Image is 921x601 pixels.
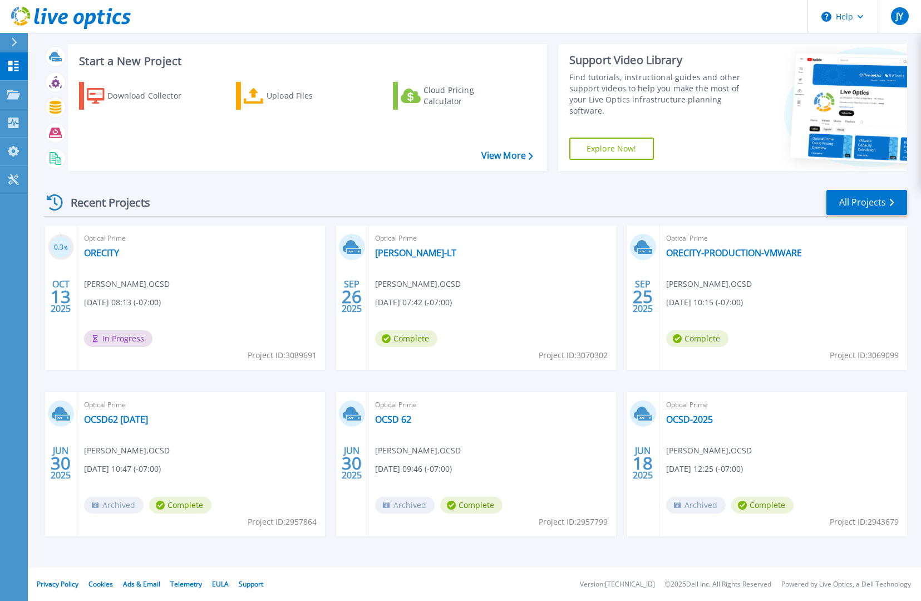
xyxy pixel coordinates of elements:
[632,276,653,317] div: SEP 2025
[633,292,653,301] span: 25
[123,579,160,589] a: Ads & Email
[666,330,728,347] span: Complete
[170,579,202,589] a: Telemetry
[569,138,654,160] a: Explore Now!
[666,232,900,245] span: Optical Prime
[375,463,452,475] span: [DATE] 09:46 (-07:00)
[580,581,655,588] li: Version: [TECHNICAL_ID]
[375,444,461,457] span: [PERSON_NAME] , OCSD
[79,82,203,110] a: Download Collector
[342,458,362,468] span: 30
[666,497,726,514] span: Archived
[149,497,211,514] span: Complete
[267,85,356,107] div: Upload Files
[830,349,899,361] span: Project ID: 3069099
[830,516,899,528] span: Project ID: 2943679
[43,189,165,216] div: Recent Projects
[84,247,119,258] a: ORECITY
[666,278,752,290] span: [PERSON_NAME] , OCSD
[375,232,609,245] span: Optical Prime
[50,276,71,317] div: OCT 2025
[896,12,903,21] span: JY
[50,443,71,483] div: JUN 2025
[84,497,144,514] span: Archived
[248,349,317,361] span: Project ID: 3089691
[440,497,503,514] span: Complete
[64,245,68,251] span: %
[666,296,743,309] span: [DATE] 10:15 (-07:00)
[88,579,113,589] a: Cookies
[84,414,148,425] a: OCSD62 [DATE]
[248,516,317,528] span: Project ID: 2957864
[51,458,71,468] span: 30
[341,276,362,317] div: SEP 2025
[84,278,170,290] span: [PERSON_NAME] , OCSD
[51,292,71,301] span: 13
[375,296,452,309] span: [DATE] 07:42 (-07:00)
[731,497,794,514] span: Complete
[633,458,653,468] span: 18
[341,443,362,483] div: JUN 2025
[48,241,74,254] h3: 0.3
[569,53,746,67] div: Support Video Library
[342,292,362,301] span: 26
[84,444,170,457] span: [PERSON_NAME] , OCSD
[666,463,743,475] span: [DATE] 12:25 (-07:00)
[84,463,161,475] span: [DATE] 10:47 (-07:00)
[107,85,196,107] div: Download Collector
[569,72,746,116] div: Find tutorials, instructional guides and other support videos to help you make the most of your L...
[375,497,435,514] span: Archived
[666,444,752,457] span: [PERSON_NAME] , OCSD
[375,414,411,425] a: OCSD 62
[37,579,78,589] a: Privacy Policy
[375,330,437,347] span: Complete
[632,443,653,483] div: JUN 2025
[666,399,900,411] span: Optical Prime
[826,190,907,215] a: All Projects
[781,581,911,588] li: Powered by Live Optics, a Dell Technology
[84,232,318,245] span: Optical Prime
[84,330,152,347] span: In Progress
[375,247,456,258] a: [PERSON_NAME]-LT
[84,296,161,309] span: [DATE] 08:13 (-07:00)
[666,414,713,425] a: OCSD-2025
[236,82,360,110] a: Upload Files
[84,399,318,411] span: Optical Prime
[375,278,461,290] span: [PERSON_NAME] , OCSD
[239,579,263,589] a: Support
[665,581,771,588] li: © 2025 Dell Inc. All Rights Reserved
[79,55,533,67] h3: Start a New Project
[539,349,608,361] span: Project ID: 3070302
[393,82,517,110] a: Cloud Pricing Calculator
[666,247,802,258] a: ORECITY-PRODUCTION-VMWARE
[375,399,609,411] span: Optical Prime
[423,85,513,107] div: Cloud Pricing Calculator
[481,150,533,161] a: View More
[212,579,229,589] a: EULA
[539,516,608,528] span: Project ID: 2957799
